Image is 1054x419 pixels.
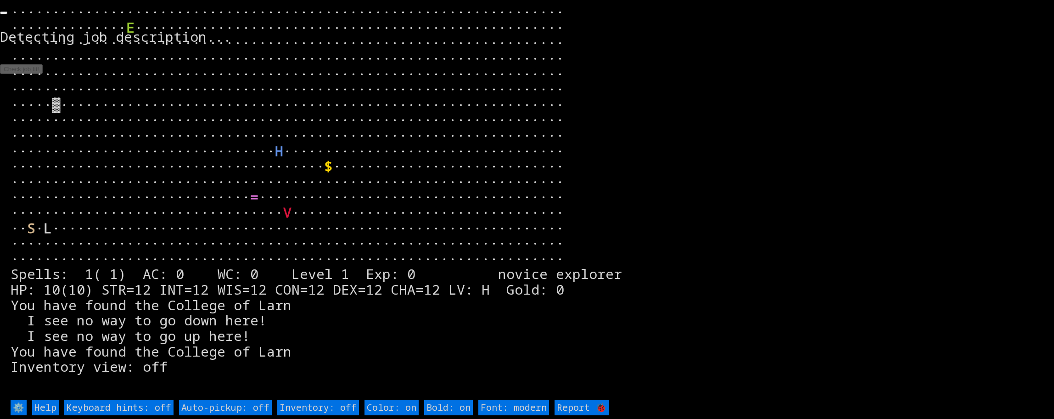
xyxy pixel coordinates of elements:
[250,187,258,206] font: =
[126,18,135,37] font: E
[364,400,419,415] input: Color: on
[424,400,473,415] input: Bold: on
[478,400,549,415] input: Font: modern
[555,400,609,415] input: Report 🐞
[44,218,52,237] font: L
[179,400,272,415] input: Auto-pickup: off
[27,218,35,237] font: S
[11,400,27,415] input: ⚙️
[277,400,359,415] input: Inventory: off
[32,400,59,415] input: Help
[64,400,174,415] input: Keyboard hints: off
[283,203,292,222] font: V
[325,156,333,175] font: $
[11,4,1043,398] larn: ··································································· ·············· ··············...
[275,141,283,160] font: H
